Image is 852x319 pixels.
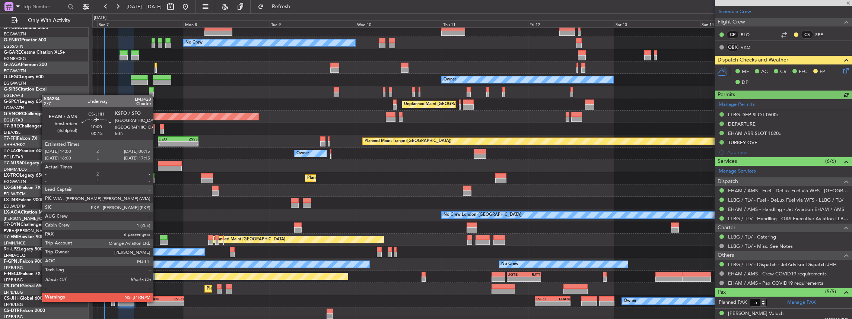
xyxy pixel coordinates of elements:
a: [PERSON_NAME]/QSA [4,216,48,221]
span: G-JAGA [4,63,21,67]
span: DP [742,79,748,86]
span: CS-DTR [4,309,20,313]
a: Manage PAX [787,299,816,306]
button: Only With Activity [8,15,81,26]
div: Unplanned Maint [GEOGRAPHIC_DATA] ([PERSON_NAME] Intl) [404,99,525,110]
div: - [524,277,540,281]
div: - [178,142,198,146]
span: G-ENRG [4,38,21,42]
div: Planned Maint [GEOGRAPHIC_DATA] ([GEOGRAPHIC_DATA]) [124,209,242,221]
div: CP [727,31,739,39]
div: Planned Maint [GEOGRAPHIC_DATA] [214,234,285,245]
a: Manage Services [719,168,756,175]
span: LX-GBH [4,186,20,190]
a: LLBG / TLV - Catering [728,234,776,240]
a: EGGW/LTN [4,31,26,37]
a: EDLW/DTM [4,191,26,197]
a: 9H-LPZLegacy 500 [4,247,42,252]
div: Unplanned Maint [GEOGRAPHIC_DATA] ([GEOGRAPHIC_DATA]) [35,160,158,171]
a: CS-JHHGlobal 6000 [4,296,45,301]
a: LX-GBHFalcon 7X [4,186,41,190]
a: T7-FFIFalcon 7X [4,136,37,141]
div: [DATE] [94,15,106,21]
a: G-SPCYLegacy 650 [4,100,44,104]
div: Wed 10 [356,20,442,27]
span: FFC [799,68,807,76]
a: T7-BREChallenger 604 [4,124,51,129]
div: Thu 11 [442,20,528,27]
label: Planned PAX [719,299,747,306]
a: LFPB/LBG [4,277,23,283]
a: EHAM / AMS - Handling - Jet Aviation EHAM / AMS [728,206,844,212]
span: T7-DYN [4,222,20,227]
span: Services [718,157,737,166]
span: G-SIRS [4,87,18,92]
span: Only With Activity [19,18,79,23]
div: - [148,301,166,306]
a: EGNR/CEG [4,56,26,61]
div: Owner [444,74,456,85]
span: Flight Crew [718,18,745,26]
a: T7-EMIHawker 900XP [4,235,49,239]
div: Mon 8 [184,20,270,27]
a: EGLF/FAB [4,154,23,160]
span: FP [820,68,825,76]
div: Planned Maint Tianjin ([GEOGRAPHIC_DATA]) [365,136,451,147]
div: LIEO [159,137,178,141]
span: Refresh [266,4,297,9]
a: G-VNORChallenger 650 [4,112,54,116]
a: T7-DYNChallenger 604 [4,222,53,227]
a: LFMN/NCE [4,240,26,246]
a: EHAM / AMS - Pax COVID19 requirements [728,280,823,286]
div: [PERSON_NAME] Volozh [728,310,783,318]
a: G-ENRGPraetor 600 [4,38,46,42]
a: LLBG / TLV - Handling - QAS Executive Aviation LLBG / TLV [728,215,848,222]
a: EGGW/LTN [4,179,26,184]
a: EHAM / AMS - Fuel - DeLux Fuel via WFS - [GEOGRAPHIC_DATA] / AMS [728,187,848,194]
div: Sun 7 [97,20,183,27]
a: EGLF/FAB [4,93,23,98]
span: T7-FFI [4,136,17,141]
span: Dispatch [718,177,738,186]
a: G-SIRSCitation Excel [4,87,47,92]
span: T7-EMI [4,235,18,239]
div: - [508,277,524,281]
a: SPE [815,31,832,38]
div: Owner [296,148,309,159]
a: EGSS/STN [4,44,23,49]
div: OBX [727,43,739,51]
div: ZSSS [178,137,198,141]
a: LTBA/ISL [4,130,20,135]
span: Pax [718,288,726,297]
a: VKO [741,44,757,51]
div: Tue 9 [270,20,356,27]
a: BLO [741,31,757,38]
span: F-HECD [4,272,20,276]
div: No Crew [501,259,518,270]
span: (6/6) [825,157,836,165]
a: F-GPNJFalcon 900EX [4,259,48,264]
span: CR [780,68,786,76]
span: G-GARE [4,50,21,55]
div: UGTB [508,272,524,277]
a: LX-AOACitation Mustang [4,210,57,215]
span: Dispatch Checks and Weather [718,56,788,64]
a: LFPB/LBG [4,302,23,307]
span: [DATE] - [DATE] [127,3,162,10]
div: EHAM [148,297,166,301]
a: LGAV/ATH [4,105,24,111]
a: LX-INBFalcon 900EX EASy II [4,198,63,202]
span: LX-INB [4,198,18,202]
span: T7-LZZI [4,149,19,153]
a: DNMM/LOS [4,167,27,172]
button: Refresh [254,1,299,13]
span: G-LEGC [4,75,20,79]
a: T7-N1960Legacy 650 [4,161,48,165]
a: G-GARECessna Citation XLS+ [4,50,65,55]
a: Schedule Crew [719,8,751,16]
span: LX-AOA [4,210,21,215]
div: Owner [624,296,636,307]
a: LFPB/LBG [4,290,23,295]
a: EVRA/[PERSON_NAME] [4,228,50,234]
div: KSFO [535,297,553,301]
